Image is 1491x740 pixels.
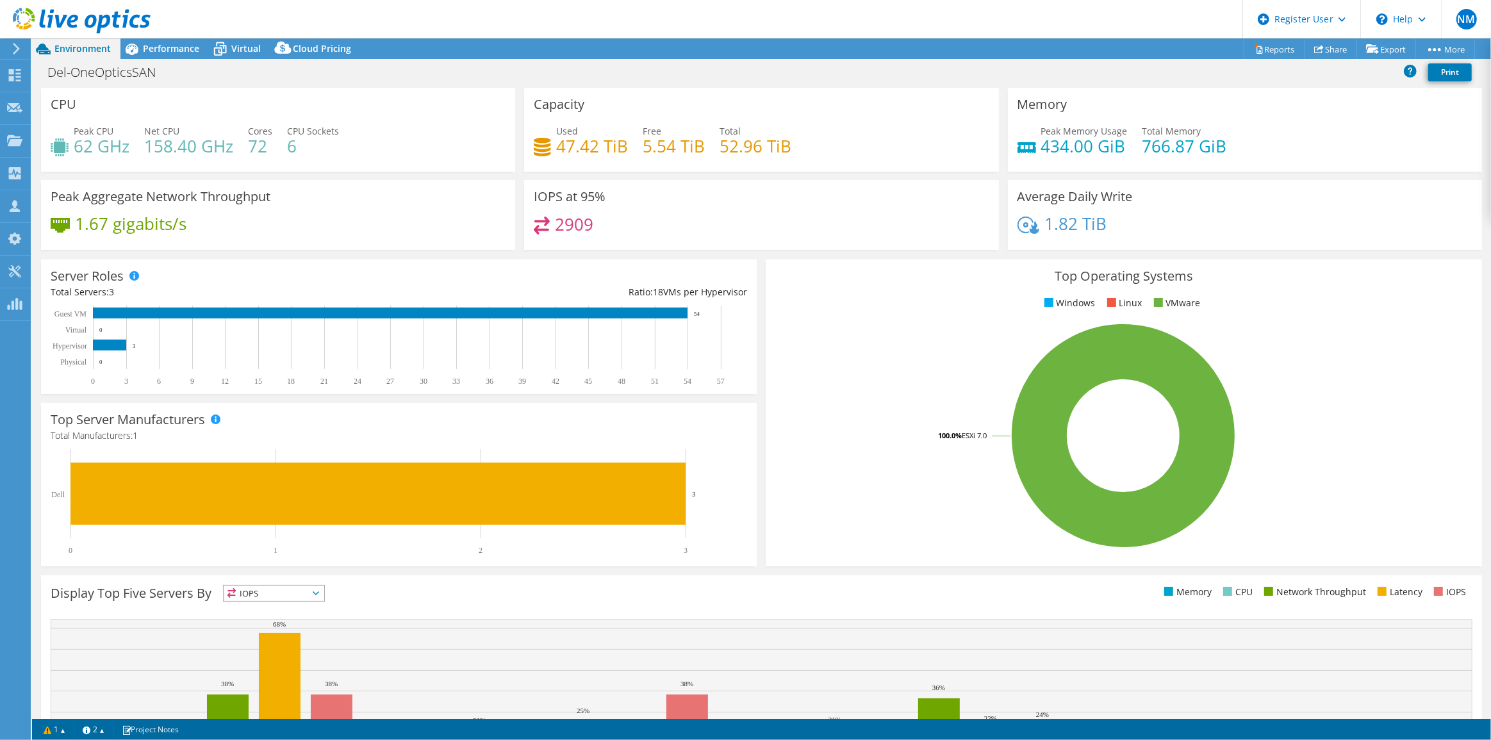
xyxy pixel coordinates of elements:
text: 2 [479,546,482,555]
a: Print [1428,63,1472,81]
text: 39 [518,377,526,386]
text: 3 [133,343,136,349]
text: 42 [552,377,559,386]
span: NM [1456,9,1477,29]
text: 33 [452,377,460,386]
span: IOPS [224,586,324,601]
div: Total Servers: [51,285,399,299]
text: 6 [157,377,161,386]
text: 25% [577,707,589,714]
tspan: ESXi 7.0 [962,431,987,440]
h3: Top Server Manufacturers [51,413,205,427]
text: 24% [1036,711,1049,718]
a: Project Notes [113,721,188,737]
li: IOPS [1431,585,1466,599]
text: 38% [325,680,338,687]
a: Reports [1244,39,1305,59]
li: CPU [1220,585,1253,599]
span: Cloud Pricing [293,42,351,54]
h4: 47.42 TiB [556,139,628,153]
li: Network Throughput [1261,585,1366,599]
h3: IOPS at 95% [534,190,605,204]
span: Free [643,125,661,137]
a: More [1415,39,1475,59]
text: 36 [486,377,493,386]
span: Environment [54,42,111,54]
text: 54 [684,377,691,386]
h4: 158.40 GHz [144,139,233,153]
text: 36% [932,684,945,691]
text: 3 [684,546,688,555]
text: 3 [124,377,128,386]
text: 30 [420,377,427,386]
h3: Average Daily Write [1017,190,1133,204]
text: 51 [651,377,659,386]
text: Guest VM [54,309,86,318]
h3: Server Roles [51,269,124,283]
text: 45 [584,377,592,386]
span: Total [720,125,741,137]
h4: Total Manufacturers: [51,429,747,443]
text: 27 [386,377,394,386]
a: Export [1356,39,1416,59]
text: 0 [69,546,72,555]
text: 38% [221,680,234,687]
tspan: 100.0% [938,431,962,440]
text: Physical [60,358,86,366]
h3: Top Operating Systems [775,269,1472,283]
span: Used [556,125,578,137]
a: 2 [74,721,113,737]
text: 12 [221,377,229,386]
h4: 766.87 GiB [1142,139,1227,153]
span: CPU Sockets [287,125,339,137]
div: Ratio: VMs per Hypervisor [399,285,748,299]
a: 1 [35,721,74,737]
text: 21% [828,716,841,723]
svg: \n [1376,13,1388,25]
span: Virtual [231,42,261,54]
h3: Memory [1017,97,1067,111]
h4: 434.00 GiB [1041,139,1128,153]
span: 1 [133,429,138,441]
text: 1 [274,546,277,555]
h3: CPU [51,97,76,111]
text: 24 [354,377,361,386]
text: 15 [254,377,262,386]
li: Latency [1374,585,1422,599]
h4: 6 [287,139,339,153]
h4: 1.82 TiB [1044,217,1107,231]
text: 0 [99,359,103,365]
span: Net CPU [144,125,179,137]
span: Total Memory [1142,125,1201,137]
a: Share [1305,39,1357,59]
text: 54 [694,311,700,317]
text: 20% [169,718,182,726]
text: 68% [273,620,286,628]
span: Performance [143,42,199,54]
span: 3 [109,286,114,298]
h4: 52.96 TiB [720,139,791,153]
h4: 2909 [555,217,593,231]
text: 38% [680,680,693,687]
text: Virtual [65,325,87,334]
text: 21% [473,716,486,724]
text: 21 [320,377,328,386]
li: Memory [1161,585,1212,599]
span: Cores [248,125,272,137]
li: Linux [1104,296,1142,310]
text: Dell [51,490,65,499]
text: 9 [190,377,194,386]
text: Hypervisor [53,341,87,350]
text: 48 [618,377,625,386]
text: 0 [99,327,103,333]
span: Peak Memory Usage [1041,125,1128,137]
h4: 5.54 TiB [643,139,705,153]
li: Windows [1041,296,1096,310]
text: 18 [287,377,295,386]
span: 18 [653,286,663,298]
h4: 62 GHz [74,139,129,153]
h4: 1.67 gigabits/s [75,217,186,231]
text: 3 [692,490,696,498]
h3: Peak Aggregate Network Throughput [51,190,270,204]
h1: Del-OneOpticsSAN [42,65,176,79]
